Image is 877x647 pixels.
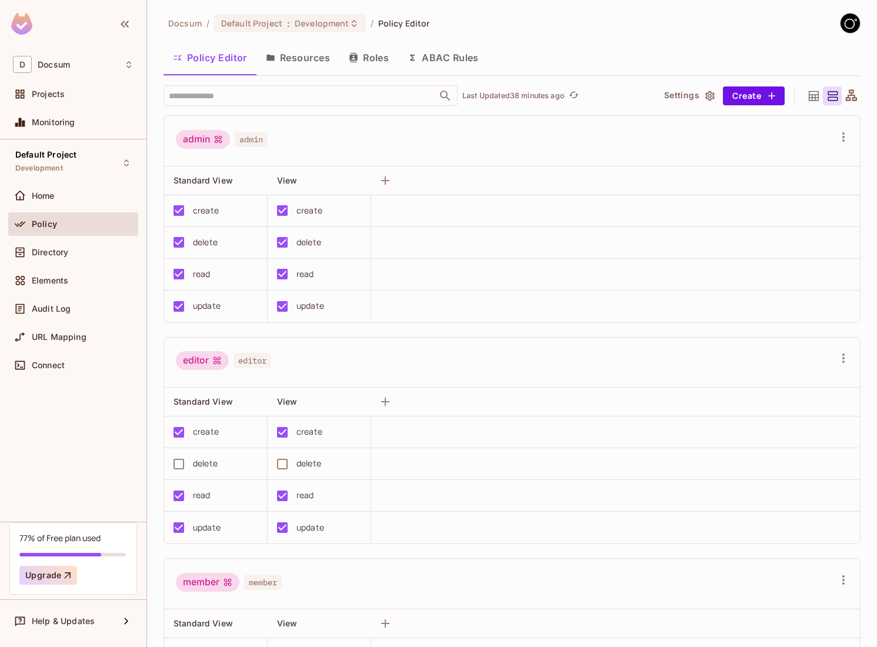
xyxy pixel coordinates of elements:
span: URL Mapping [32,332,86,342]
div: admin [176,130,230,149]
img: SReyMgAAAABJRU5ErkJggg== [11,13,32,35]
p: Last Updated 38 minutes ago [462,91,565,101]
div: read [296,489,314,502]
span: View [277,396,298,406]
span: the active workspace [168,18,202,29]
span: View [277,618,298,628]
div: delete [193,236,218,249]
div: create [296,425,322,438]
span: Help & Updates [32,616,95,626]
span: Audit Log [32,304,71,314]
button: Create [723,86,785,105]
div: read [193,268,211,281]
li: / [371,18,374,29]
button: Upgrade [19,566,77,585]
div: 77% of Free plan used [19,532,101,543]
span: Connect [32,361,65,370]
button: ABAC Rules [398,43,488,72]
span: refresh [569,90,579,102]
span: admin [235,132,268,147]
div: member [176,573,239,592]
button: Roles [339,43,398,72]
span: Default Project [221,18,282,29]
button: Resources [256,43,339,72]
span: Standard View [174,618,233,628]
span: Policy [32,219,57,229]
span: Elements [32,276,68,285]
div: read [193,489,211,502]
div: delete [193,457,218,470]
div: delete [296,236,321,249]
div: delete [296,457,321,470]
span: Click to refresh data [565,89,581,103]
span: Standard View [174,175,233,185]
span: Policy Editor [378,18,430,29]
span: Development [15,164,63,173]
li: / [206,18,209,29]
div: update [296,521,324,534]
div: create [296,204,322,217]
span: Development [295,18,349,29]
span: member [244,575,282,590]
img: GitStart-Docsum [841,14,860,33]
span: Home [32,191,55,201]
button: Policy Editor [164,43,256,72]
div: create [193,425,219,438]
span: D [13,56,32,73]
div: update [296,299,324,312]
span: Default Project [15,150,76,159]
div: update [193,521,221,534]
div: read [296,268,314,281]
button: refresh [567,89,581,103]
div: editor [176,351,229,370]
span: Workspace: Docsum [38,60,70,69]
span: View [277,175,298,185]
div: create [193,204,219,217]
span: Projects [32,89,65,99]
button: Settings [659,86,718,105]
span: : [286,19,291,28]
button: Open [437,88,453,104]
span: Directory [32,248,68,257]
span: Standard View [174,396,233,406]
span: Monitoring [32,118,75,127]
div: update [193,299,221,312]
span: editor [234,353,271,368]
